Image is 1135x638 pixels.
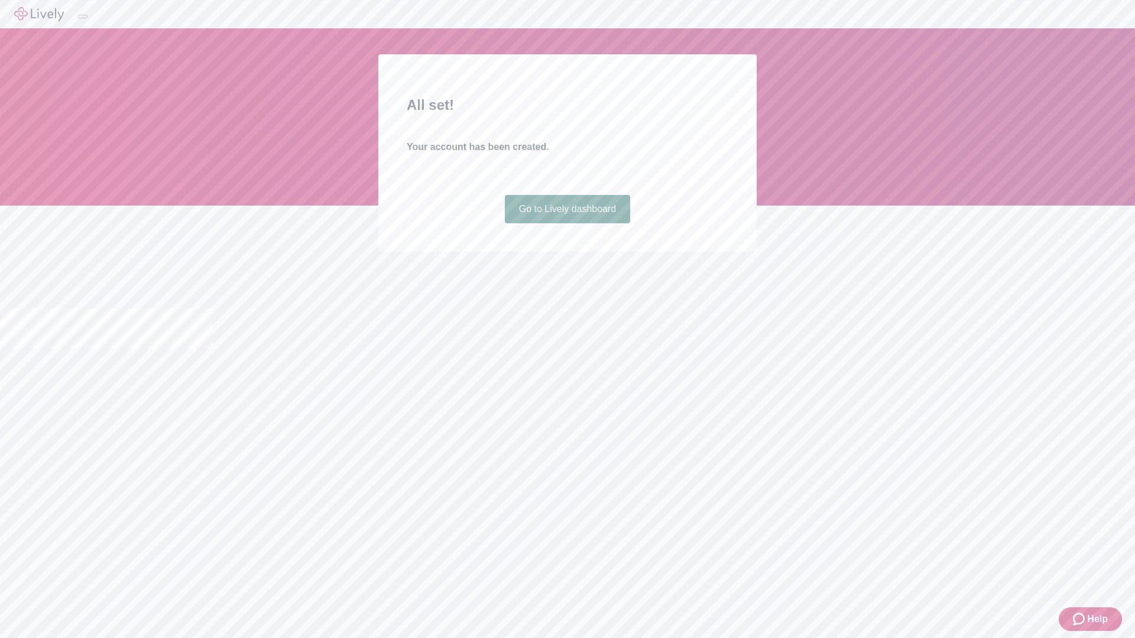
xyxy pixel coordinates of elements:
[407,140,728,154] h4: Your account has been created.
[1059,607,1122,631] button: Zendesk support iconHelp
[1087,612,1108,626] span: Help
[78,15,87,18] button: Log out
[14,7,64,21] img: Lively
[407,95,728,116] h2: All set!
[1073,612,1087,626] svg: Zendesk support icon
[505,195,631,223] a: Go to Lively dashboard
